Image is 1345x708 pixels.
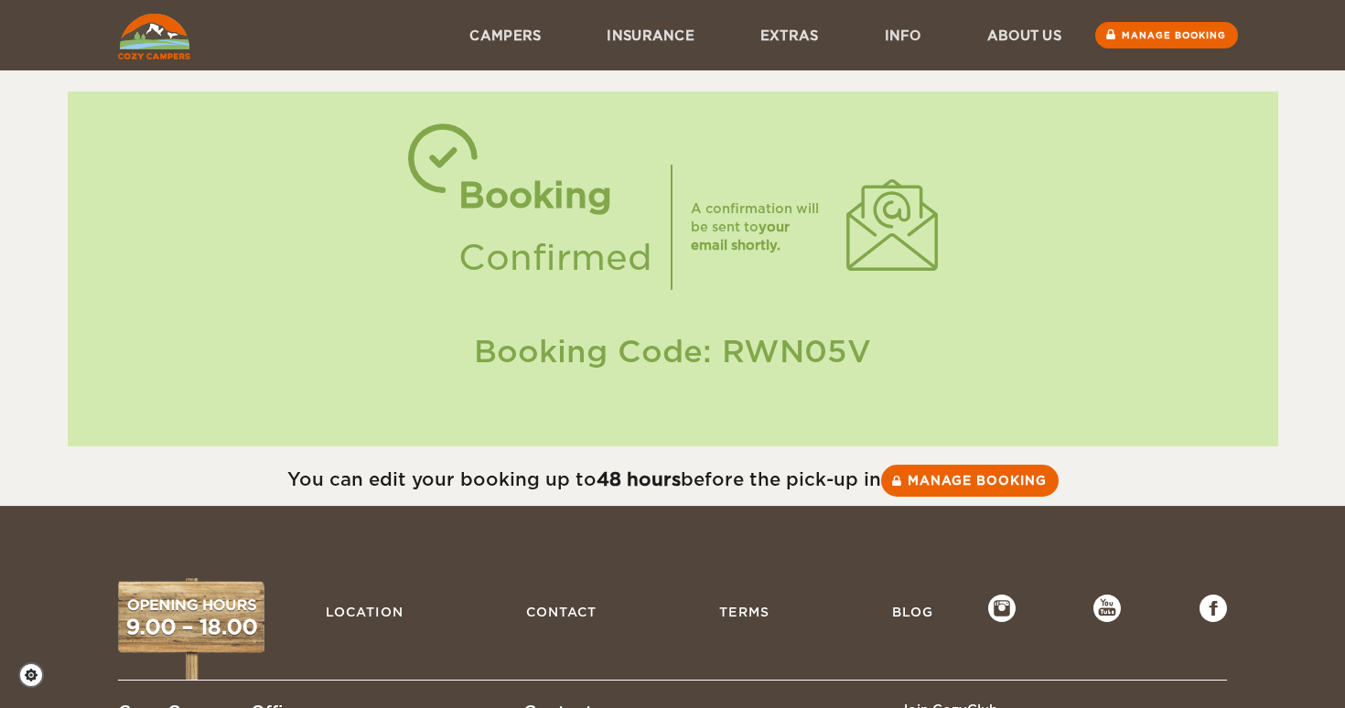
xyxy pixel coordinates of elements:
[458,165,652,227] div: Booking
[317,595,413,629] a: Location
[1095,22,1238,48] a: Manage booking
[710,595,779,629] a: Terms
[18,662,56,688] a: Cookie settings
[883,595,942,629] a: Blog
[517,595,606,629] a: Contact
[881,465,1059,497] a: Manage booking
[691,199,828,254] div: A confirmation will be sent to
[118,14,190,59] img: Cozy Campers
[597,468,681,490] strong: 48 hours
[86,330,1260,373] div: Booking Code: RWN05V
[458,227,652,289] div: Confirmed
